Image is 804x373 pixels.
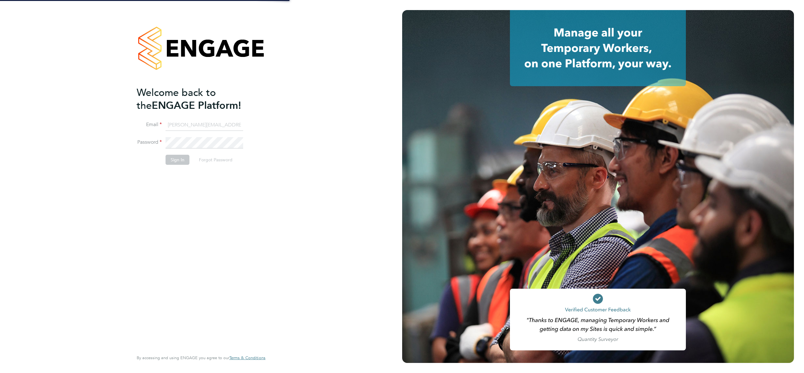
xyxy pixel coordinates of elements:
[166,120,243,131] input: Enter your work email...
[137,139,162,146] label: Password
[137,86,216,112] span: Welcome back to the
[229,355,265,360] a: Terms & Conditions
[137,355,265,360] span: By accessing and using ENGAGE you agree to our
[166,155,189,165] button: Sign In
[194,155,238,165] button: Forgot Password
[137,121,162,128] label: Email
[137,86,259,112] h2: ENGAGE Platform!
